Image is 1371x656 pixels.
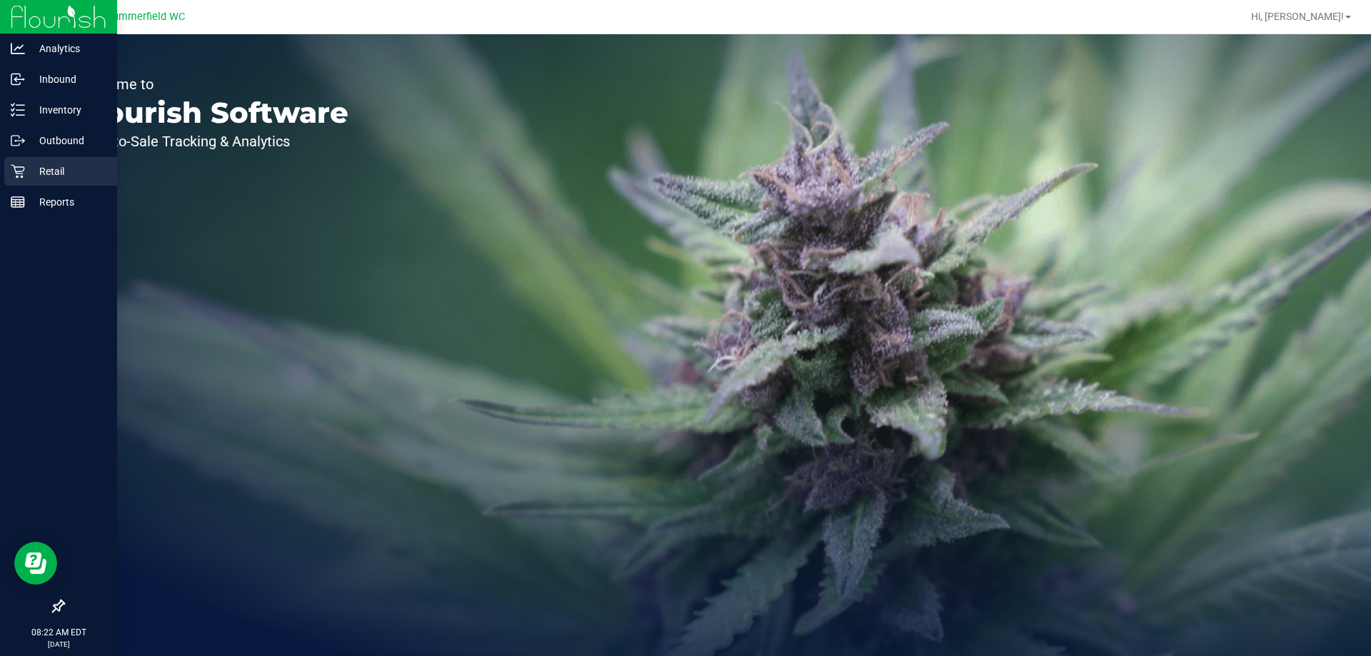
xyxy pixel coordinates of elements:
[25,71,111,88] p: Inbound
[25,132,111,149] p: Outbound
[25,40,111,57] p: Analytics
[106,11,185,23] span: Summerfield WC
[11,164,25,178] inline-svg: Retail
[6,639,111,650] p: [DATE]
[11,41,25,56] inline-svg: Analytics
[25,163,111,180] p: Retail
[77,99,348,127] p: Flourish Software
[11,103,25,117] inline-svg: Inventory
[1251,11,1344,22] span: Hi, [PERSON_NAME]!
[25,101,111,118] p: Inventory
[6,626,111,639] p: 08:22 AM EDT
[11,72,25,86] inline-svg: Inbound
[14,542,57,585] iframe: Resource center
[77,77,348,91] p: Welcome to
[11,195,25,209] inline-svg: Reports
[77,134,348,148] p: Seed-to-Sale Tracking & Analytics
[25,193,111,211] p: Reports
[11,133,25,148] inline-svg: Outbound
